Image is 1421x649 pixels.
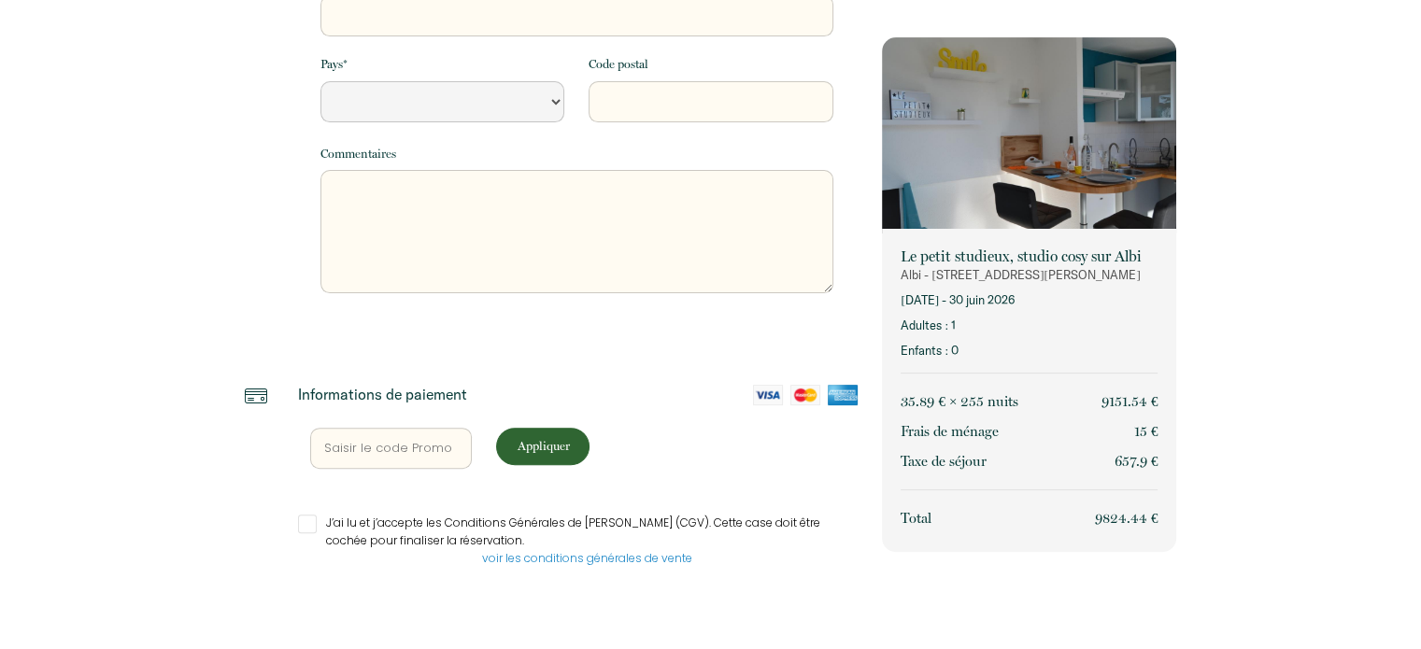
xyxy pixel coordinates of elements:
[901,390,1018,413] p: 35.89 € × 255 nuit
[310,428,473,469] input: Saisir le code Promo
[1101,390,1158,413] p: 9151.54 €
[320,145,396,163] label: Commentaires
[589,55,648,74] label: Code postal
[482,550,692,566] a: voir les conditions générales de vente
[901,291,1158,309] p: [DATE] - 30 juin 2026
[1013,393,1018,410] span: s
[790,385,820,405] img: mastercard
[901,247,1158,266] p: Le petit studieux, studio cosy sur Albi
[901,317,1158,334] p: Adultes : 1
[496,428,590,465] button: Appliquer
[298,385,467,403] p: Informations de paiement
[901,342,1158,360] p: Enfants : 0
[901,510,931,527] span: Total
[828,385,858,405] img: amex
[245,385,267,407] img: credit-card
[753,385,783,405] img: visa-card
[503,437,583,455] p: Appliquer
[320,55,348,74] label: Pays
[1095,510,1158,527] span: 9824.44 €
[882,37,1176,233] img: rental-image
[1115,450,1158,473] p: 657.9 €
[901,450,987,473] p: Taxe de séjour
[901,266,1158,284] p: Albi - [STREET_ADDRESS][PERSON_NAME]
[901,420,999,443] p: Frais de ménage
[1134,420,1158,443] p: 15 €
[320,81,564,122] select: Default select example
